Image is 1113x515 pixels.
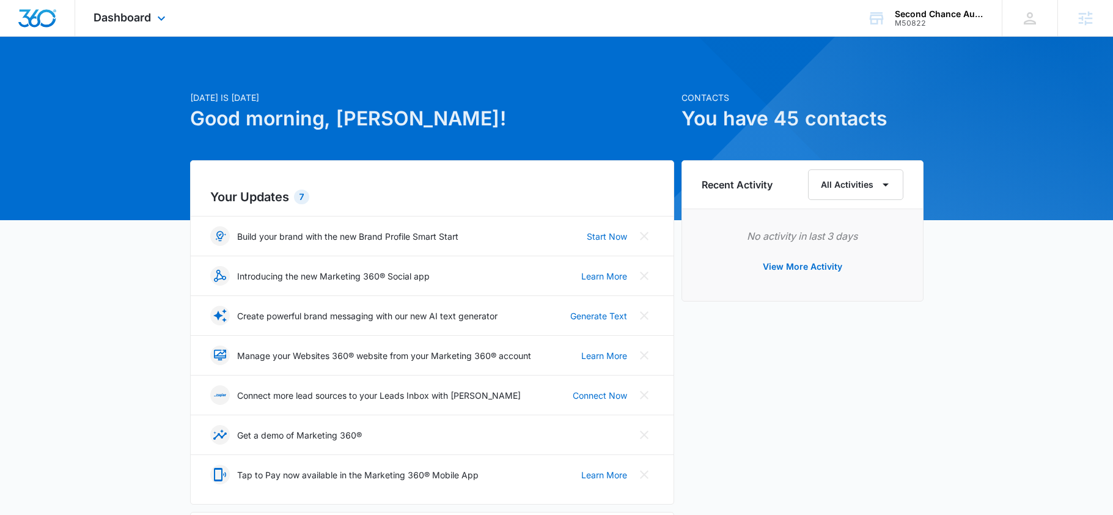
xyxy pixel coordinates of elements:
p: Get a demo of Marketing 360® [237,429,362,442]
a: Learn More [581,469,627,481]
p: Build your brand with the new Brand Profile Smart Start [237,230,458,243]
div: account id [895,19,984,28]
div: 7 [294,190,309,204]
h6: Recent Activity [702,177,773,192]
button: Close [634,226,654,246]
span: Dashboard [94,11,151,24]
a: Learn More [581,270,627,283]
h1: Good morning, [PERSON_NAME]! [190,104,674,133]
p: [DATE] is [DATE] [190,91,674,104]
button: View More Activity [751,252,854,281]
div: account name [895,9,984,19]
a: Start Now [587,230,627,243]
button: Close [634,266,654,286]
button: All Activities [808,169,903,200]
button: Close [634,385,654,405]
p: No activity in last 3 days [702,229,903,243]
p: Create powerful brand messaging with our new AI text generator [237,309,498,322]
button: Close [634,465,654,484]
h2: Your Updates [210,188,654,206]
p: Manage your Websites 360® website from your Marketing 360® account [237,349,531,362]
p: Introducing the new Marketing 360® Social app [237,270,430,283]
h1: You have 45 contacts [681,104,924,133]
a: Learn More [581,349,627,362]
button: Close [634,425,654,445]
p: Tap to Pay now available in the Marketing 360® Mobile App [237,469,479,481]
a: Generate Text [570,309,627,322]
p: Connect more lead sources to your Leads Inbox with [PERSON_NAME] [237,389,521,402]
button: Close [634,306,654,325]
button: Close [634,346,654,365]
a: Connect Now [573,389,627,402]
p: Contacts [681,91,924,104]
